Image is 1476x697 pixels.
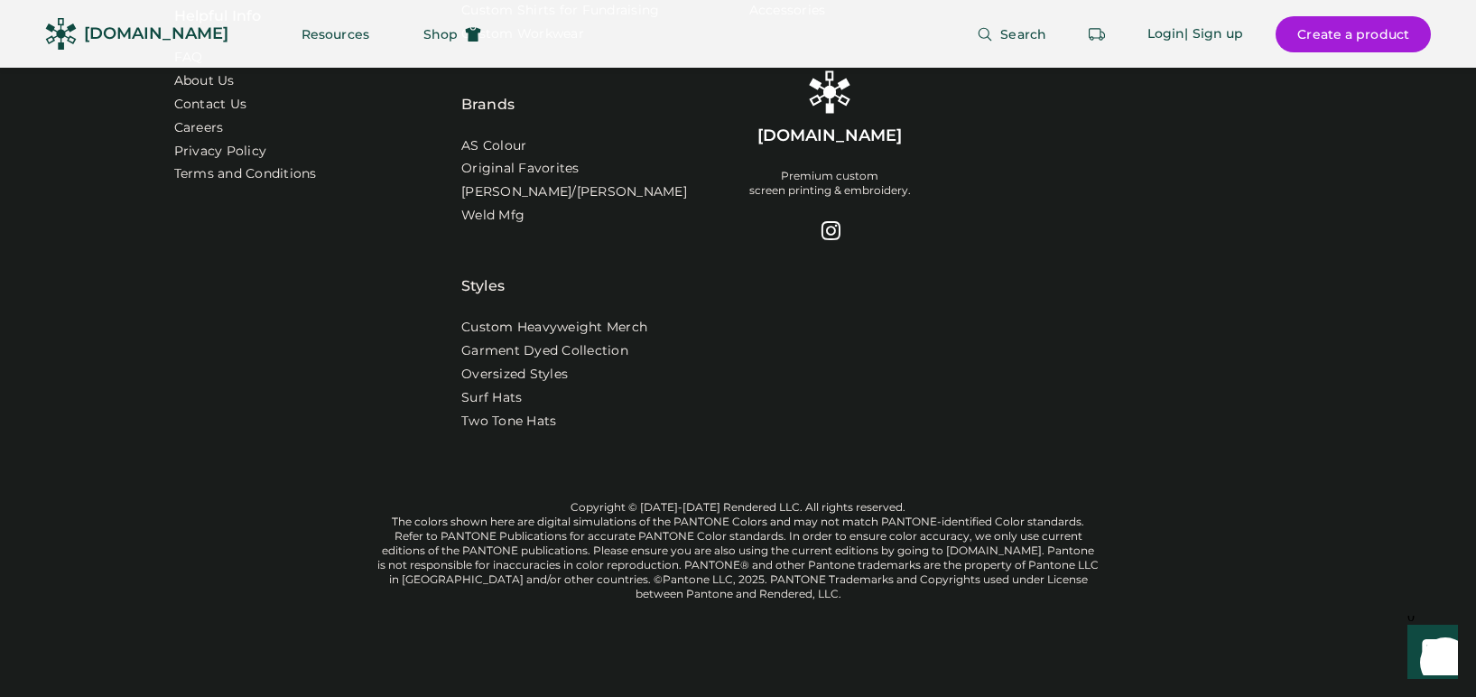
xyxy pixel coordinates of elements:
div: Styles [461,230,505,297]
div: [DOMAIN_NAME] [757,125,902,147]
button: Shop [402,16,503,52]
div: Login [1147,25,1185,43]
div: Terms and Conditions [174,165,317,183]
a: Privacy Policy [174,143,267,161]
img: Rendered Logo - Screens [45,18,77,50]
a: Surf Hats [461,389,522,407]
a: About Us [174,72,235,90]
button: Create a product [1276,16,1431,52]
span: Search [1000,28,1046,41]
div: [DOMAIN_NAME] [84,23,228,45]
button: Resources [280,16,391,52]
a: AS Colour [461,137,526,155]
div: Copyright © [DATE]-[DATE] Rendered LLC. All rights reserved. The colors shown here are digital si... [377,500,1100,601]
iframe: Front Chat [1390,616,1468,693]
div: | Sign up [1184,25,1243,43]
div: Brands [461,49,515,116]
img: Rendered Logo - Screens [808,70,851,114]
a: Original Favorites [461,160,580,178]
a: [PERSON_NAME]/[PERSON_NAME] [461,183,687,201]
button: Retrieve an order [1079,16,1115,52]
a: Careers [174,119,224,137]
div: Premium custom screen printing & embroidery. [749,169,911,198]
a: Garment Dyed Collection [461,342,628,360]
button: Search [955,16,1068,52]
a: Oversized Styles [461,366,568,384]
a: Contact Us [174,96,247,114]
a: Two Tone Hats [461,413,556,431]
a: Weld Mfg [461,207,524,225]
a: Custom Heavyweight Merch [461,319,647,337]
span: Shop [423,28,458,41]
